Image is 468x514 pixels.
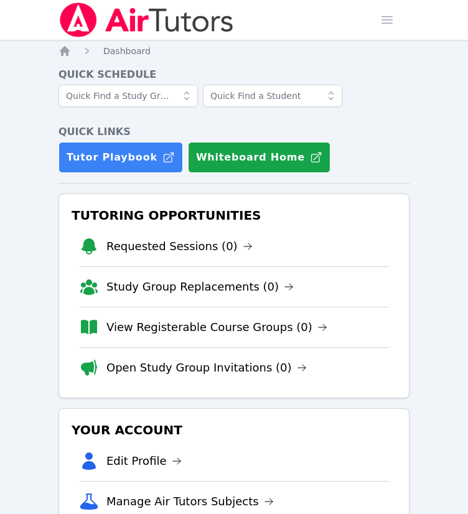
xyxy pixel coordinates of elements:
a: Requested Sessions (0) [106,238,253,255]
h4: Quick Links [58,124,409,139]
a: Open Study Group Invitations (0) [106,359,307,376]
a: Edit Profile [106,452,182,470]
input: Quick Find a Study Group [58,85,198,107]
h3: Tutoring Opportunities [69,204,399,227]
button: Whiteboard Home [188,142,330,173]
input: Quick Find a Student [203,85,342,107]
a: Manage Air Tutors Subjects [106,493,274,510]
h3: Your Account [69,419,399,441]
a: View Registerable Course Groups (0) [106,319,327,336]
a: Dashboard [103,45,151,57]
nav: Breadcrumb [58,45,409,57]
img: Air Tutors [58,2,235,37]
a: Tutor Playbook [58,142,183,173]
a: Study Group Replacements (0) [106,278,294,296]
span: Dashboard [103,46,151,56]
h4: Quick Schedule [58,67,409,82]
